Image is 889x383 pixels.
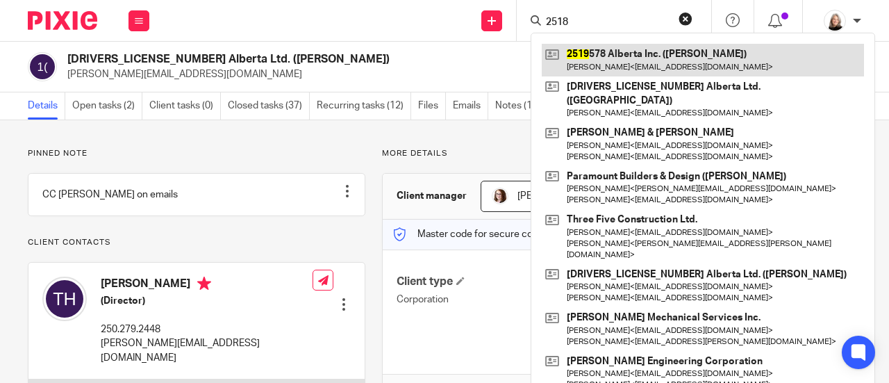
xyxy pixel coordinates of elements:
img: svg%3E [28,52,57,81]
a: Closed tasks (37) [228,92,310,120]
h5: (Director) [101,294,313,308]
span: [PERSON_NAME] [517,191,594,201]
a: Files [418,92,446,120]
p: 250.279.2448 [101,323,313,336]
p: Master code for secure communications and files [393,227,633,241]
p: More details [382,148,861,159]
h4: [PERSON_NAME] [101,277,313,294]
p: Corporation [397,293,622,307]
a: Recurring tasks (12) [317,92,411,120]
a: Details [28,92,65,120]
a: Notes (1) [495,92,542,120]
i: Primary [197,277,211,291]
img: Screenshot%202023-11-02%20134555.png [824,10,846,32]
input: Search [545,17,670,29]
h4: Client type [397,275,622,289]
a: Client tasks (0) [149,92,221,120]
img: Pixie [28,11,97,30]
h2: [DRIVERS_LICENSE_NUMBER] Alberta Ltd. ([PERSON_NAME]) [67,52,551,67]
p: Pinned note [28,148,365,159]
p: Client contacts [28,237,365,248]
button: Clear [679,12,692,26]
a: Open tasks (2) [72,92,142,120]
img: Kelsey%20Website-compressed%20Resized.jpg [492,188,508,204]
h3: Client manager [397,189,467,203]
p: [PERSON_NAME][EMAIL_ADDRESS][DOMAIN_NAME] [101,336,313,365]
p: [PERSON_NAME][EMAIL_ADDRESS][DOMAIN_NAME] [67,67,672,81]
img: svg%3E [42,277,87,321]
a: Emails [453,92,488,120]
